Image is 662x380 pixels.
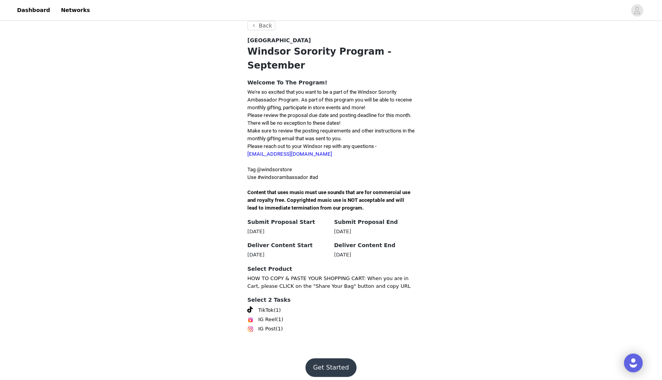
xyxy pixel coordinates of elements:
div: [DATE] [247,251,328,259]
a: Networks [56,2,94,19]
a: Dashboard [12,2,55,19]
span: Make sure to review the posting requirements and other instructions in the monthly gifting email ... [247,128,415,141]
div: avatar [633,4,641,17]
div: [DATE] [247,228,328,236]
span: We're so excited that you want to be a part of the Windsor Sorority Ambassador Program. As part o... [247,89,412,110]
p: HOW TO COPY & PASTE YOUR SHOPPING CART: When you are in Cart, please CLICK on the "Share Your Bag... [247,275,415,290]
img: Instagram Reels Icon [247,317,254,323]
h4: Welcome To The Program! [247,79,415,87]
span: IG Reel [258,316,276,323]
a: [EMAIL_ADDRESS][DOMAIN_NAME] [247,151,332,157]
h4: Select 2 Tasks [247,296,415,304]
span: Tag @windsorstore [247,167,292,172]
span: Please review the proposal due date and posting deadline for this month. There will be no excepti... [247,112,412,126]
span: (1) [276,325,283,333]
span: Content that uses music must use sounds that are for commercial use and royalty free. Copyrighted... [247,189,412,211]
span: (1) [276,316,283,323]
span: Please reach out to your Windsor rep with any questions - [247,143,377,157]
div: [DATE] [334,251,415,259]
h4: Deliver Content End [334,241,415,249]
div: Open Intercom Messenger [624,354,643,372]
h4: Deliver Content Start [247,241,328,249]
h4: Submit Proposal Start [247,218,328,226]
h4: Select Product [247,265,415,273]
button: Get Started [305,358,357,377]
span: (1) [274,306,281,314]
h1: Windsor Sorority Program - September [247,45,415,72]
span: IG Post [258,325,276,333]
div: [DATE] [334,228,415,236]
span: TikTok [258,306,274,314]
img: Instagram Icon [247,326,254,332]
span: Use #windsorambassador #ad [247,174,318,180]
button: Back [247,21,275,30]
span: [GEOGRAPHIC_DATA] [247,36,311,45]
h4: Submit Proposal End [334,218,415,226]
